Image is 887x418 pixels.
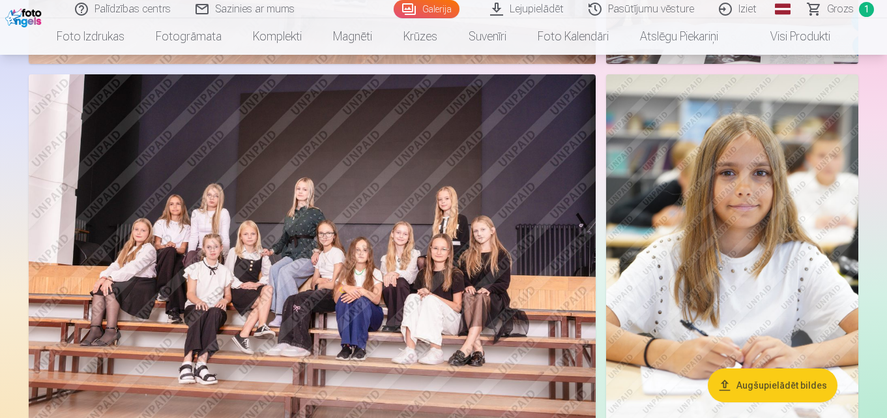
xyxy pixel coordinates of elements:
span: 1 [859,2,874,17]
img: /fa1 [5,5,45,27]
a: Fotogrāmata [140,18,237,55]
a: Atslēgu piekariņi [624,18,734,55]
a: Komplekti [237,18,317,55]
a: Foto izdrukas [41,18,140,55]
a: Krūzes [388,18,453,55]
a: Suvenīri [453,18,522,55]
a: Magnēti [317,18,388,55]
span: Grozs [827,1,854,17]
a: Visi produkti [734,18,846,55]
button: Augšupielādēt bildes [708,368,837,402]
a: Foto kalendāri [522,18,624,55]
